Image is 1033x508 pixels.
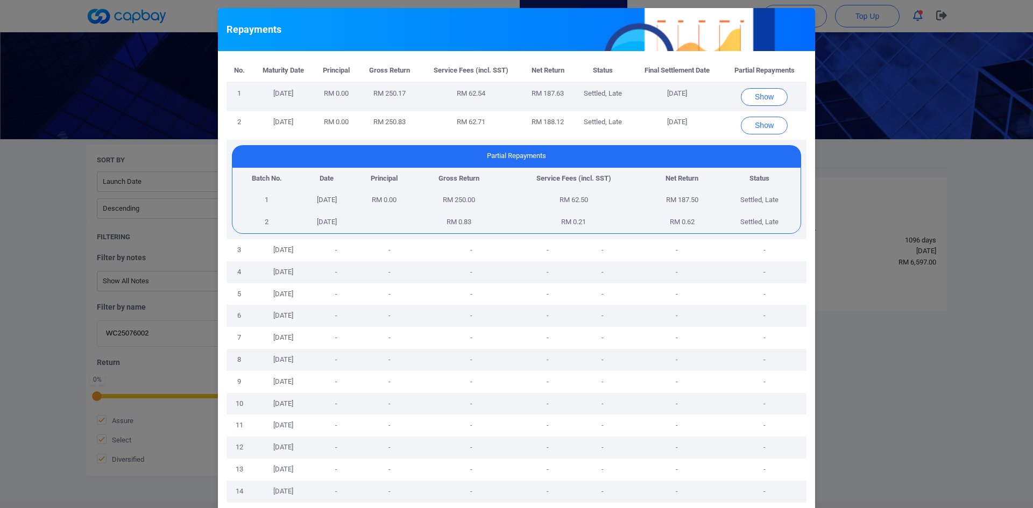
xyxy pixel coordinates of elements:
[574,459,632,481] td: -
[632,459,722,481] td: -
[470,487,472,495] span: -
[301,211,352,233] td: [DATE]
[632,82,722,111] td: [DATE]
[547,355,549,363] span: -
[718,211,801,233] td: Settled, Late
[632,371,722,393] td: -
[632,111,722,140] td: [DATE]
[252,371,314,393] td: [DATE]
[632,414,722,437] td: -
[227,414,252,437] td: 11
[457,118,485,126] span: RM 62.71
[252,481,314,503] td: [DATE]
[335,399,337,407] span: -
[227,459,252,481] td: 13
[741,88,788,106] button: Show
[372,196,397,204] span: RM 0.00
[632,349,722,371] td: -
[574,371,632,393] td: -
[373,118,406,126] span: RM 250.83
[470,421,472,429] span: -
[388,399,391,407] span: -
[574,60,632,82] th: Status
[252,437,314,459] td: [DATE]
[335,311,337,319] span: -
[470,290,472,298] span: -
[547,311,549,319] span: -
[252,261,314,283] td: [DATE]
[632,283,722,305] td: -
[359,60,420,82] th: Gross Return
[252,239,314,261] td: [DATE]
[532,89,564,97] span: RM 187.63
[420,60,522,82] th: Service Fees (incl. SST)
[670,218,695,226] span: RM 0.62
[415,168,502,190] th: Gross Return
[335,487,337,495] span: -
[722,459,806,481] td: -
[522,60,574,82] th: Net Return
[722,283,806,305] td: -
[547,421,549,429] span: -
[470,311,472,319] span: -
[470,355,472,363] span: -
[352,168,415,190] th: Principal
[574,481,632,503] td: -
[741,117,788,134] button: Show
[447,218,471,226] span: RM 0.83
[335,465,337,473] span: -
[470,399,472,407] span: -
[632,437,722,459] td: -
[722,371,806,393] td: -
[227,393,252,415] td: 10
[388,355,391,363] span: -
[470,246,472,254] span: -
[632,60,722,82] th: Final Settlement Date
[227,481,252,503] td: 14
[227,371,252,393] td: 9
[457,89,485,97] span: RM 62.54
[722,327,806,349] td: -
[252,82,314,111] td: [DATE]
[227,437,252,459] td: 12
[388,465,391,473] span: -
[324,89,349,97] span: RM 0.00
[335,268,337,276] span: -
[227,82,252,111] td: 1
[722,393,806,415] td: -
[722,481,806,503] td: -
[547,290,549,298] span: -
[470,333,472,341] span: -
[335,443,337,451] span: -
[252,283,314,305] td: [DATE]
[388,311,391,319] span: -
[722,60,806,82] th: Partial Repayments
[252,305,314,327] td: [DATE]
[574,414,632,437] td: -
[470,268,472,276] span: -
[722,239,806,261] td: -
[470,465,472,473] span: -
[324,118,349,126] span: RM 0.00
[574,305,632,327] td: -
[335,377,337,385] span: -
[502,168,646,190] th: Service Fees (incl. SST)
[314,60,359,82] th: Principal
[373,89,406,97] span: RM 250.17
[388,246,391,254] span: -
[632,327,722,349] td: -
[470,443,472,451] span: -
[227,111,252,140] td: 2
[574,82,632,111] td: Settled, Late
[561,218,586,226] span: RM 0.21
[388,421,391,429] span: -
[227,23,281,36] h5: Repayments
[574,349,632,371] td: -
[632,481,722,503] td: -
[547,333,549,341] span: -
[646,168,719,190] th: Net Return
[632,305,722,327] td: -
[632,261,722,283] td: -
[252,349,314,371] td: [DATE]
[547,399,549,407] span: -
